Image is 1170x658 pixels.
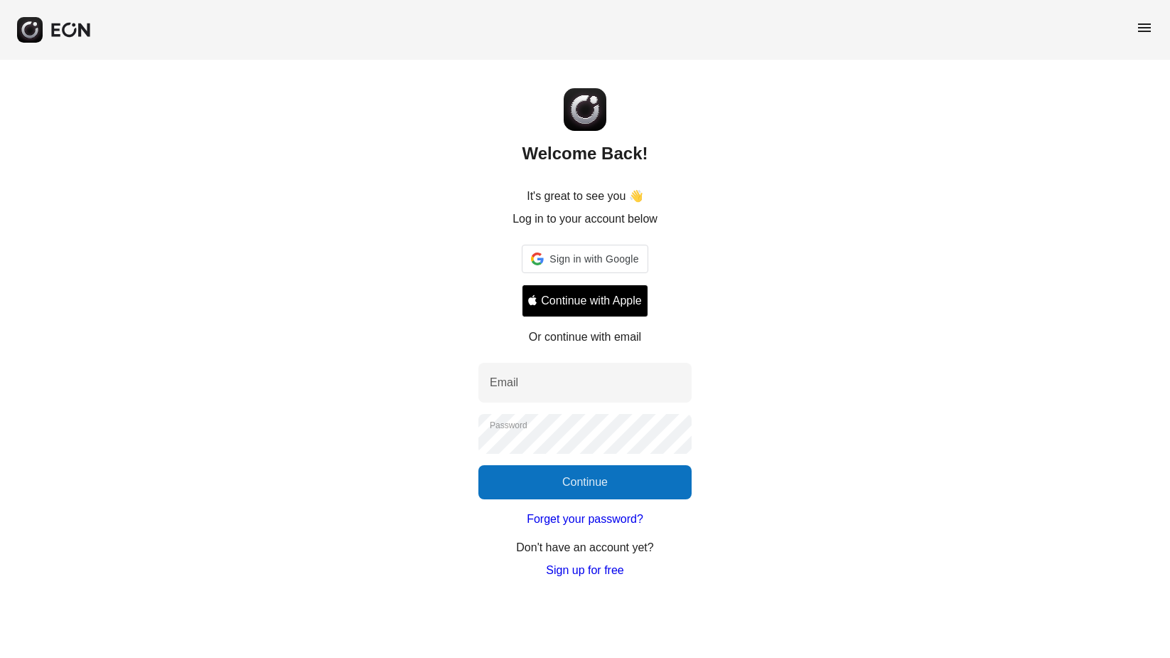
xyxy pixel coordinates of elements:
p: It's great to see you 👋 [527,188,643,205]
button: Signin with apple ID [522,285,648,317]
a: Forget your password? [527,511,643,528]
h2: Welcome Back! [522,142,648,165]
label: Email [490,374,518,391]
p: Or continue with email [529,329,641,346]
span: Sign in with Google [549,250,638,267]
button: Continue [478,465,692,499]
p: Log in to your account below [512,211,658,228]
div: Sign in with Google [522,245,648,273]
label: Password [490,420,527,431]
p: Don't have an account yet? [516,539,653,556]
a: Sign up for free [546,562,623,579]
